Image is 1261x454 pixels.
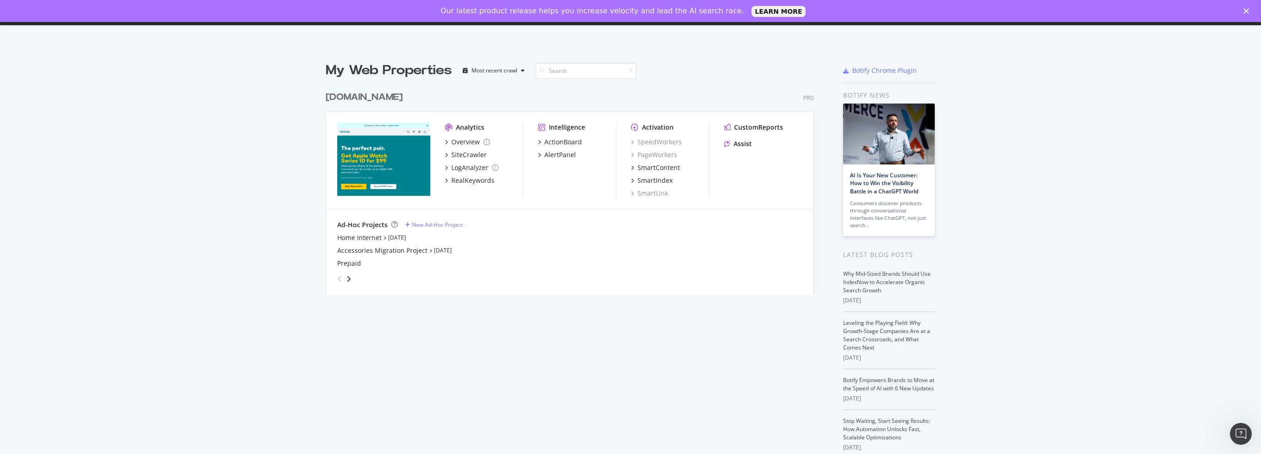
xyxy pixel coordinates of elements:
div: Botify Chrome Plugin [852,66,917,75]
a: Assist [724,139,752,148]
a: Leveling the Playing Field: Why Growth-Stage Companies Are at a Search Crossroads, and What Comes... [843,319,930,351]
a: Why Mid-Sized Brands Should Use IndexNow to Accelerate Organic Search Growth [843,270,931,294]
div: Latest Blog Posts [843,250,935,260]
div: Consumers discover products through conversational interfaces like ChatGPT, not just search… [850,200,928,229]
a: RealKeywords [445,176,494,185]
a: SmartContent [631,163,680,172]
div: Botify news [843,90,935,100]
div: RealKeywords [451,176,494,185]
img: optus.com.au [337,123,430,197]
div: [DATE] [843,394,935,403]
div: LogAnalyzer [451,163,488,172]
a: New Ad-Hoc Project [405,221,463,229]
div: CustomReports [734,123,783,132]
div: angle-right [345,274,352,284]
div: [DATE] [843,354,935,362]
a: PageWorkers [631,150,677,159]
a: Accessories Migration Project [337,246,428,255]
a: AI Is Your New Customer: How to Win the Visibility Battle in a ChatGPT World [850,171,918,195]
a: SiteCrawler [445,150,487,159]
div: Pro [803,94,814,102]
div: SiteCrawler [451,150,487,159]
div: Ad-Hoc Projects [337,220,388,230]
div: AlertPanel [544,150,576,159]
div: SmartContent [637,163,680,172]
a: LogAnalyzer [445,163,499,172]
div: Our latest product release helps you increase velocity and lead the AI search race. [441,6,744,16]
a: ActionBoard [538,137,582,147]
div: angle-left [334,272,345,286]
div: Close [1244,8,1253,14]
a: Stop Waiting, Start Seeing Results: How Automation Unlocks Fast, Scalable Optimizations [843,417,930,441]
div: Intelligence [549,123,585,132]
a: AlertPanel [538,150,576,159]
a: CustomReports [724,123,783,132]
div: My Web Properties [326,61,452,80]
div: Assist [734,139,752,148]
a: Home Internet [337,233,382,242]
button: Most recent crawl [459,63,528,78]
a: [DATE] [388,234,406,241]
div: [DATE] [843,296,935,305]
a: SmartLink [631,189,668,198]
div: Analytics [456,123,484,132]
a: [DATE] [434,246,452,254]
div: [DATE] [843,443,935,452]
div: Activation [642,123,674,132]
a: SmartIndex [631,176,673,185]
a: Botify Empowers Brands to Move at the Speed of AI with 6 New Updates [843,376,934,392]
a: Prepaid [337,259,361,268]
div: Most recent crawl [472,68,517,73]
div: [DOMAIN_NAME] [326,91,403,104]
div: SmartIndex [637,176,673,185]
div: New Ad-Hoc Project [412,221,463,229]
div: ActionBoard [544,137,582,147]
img: AI Is Your New Customer: How to Win the Visibility Battle in a ChatGPT World [843,104,935,164]
iframe: Intercom live chat [1230,423,1252,445]
div: Overview [451,137,480,147]
a: Overview [445,137,490,147]
a: SpeedWorkers [631,137,682,147]
a: LEARN MORE [751,6,806,17]
a: [DOMAIN_NAME] [326,91,406,104]
a: Botify Chrome Plugin [843,66,917,75]
div: grid [326,80,821,295]
input: Search [536,63,636,79]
